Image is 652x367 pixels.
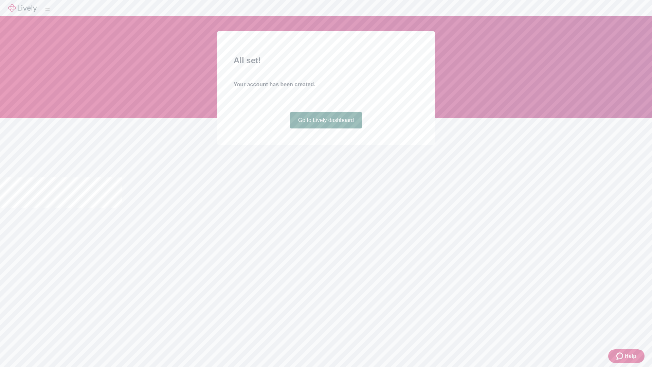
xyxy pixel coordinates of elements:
[234,54,418,67] h2: All set!
[45,8,50,11] button: Log out
[8,4,37,12] img: Lively
[234,81,418,89] h4: Your account has been created.
[290,112,362,128] a: Go to Lively dashboard
[624,352,636,360] span: Help
[616,352,624,360] svg: Zendesk support icon
[608,349,645,363] button: Zendesk support iconHelp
